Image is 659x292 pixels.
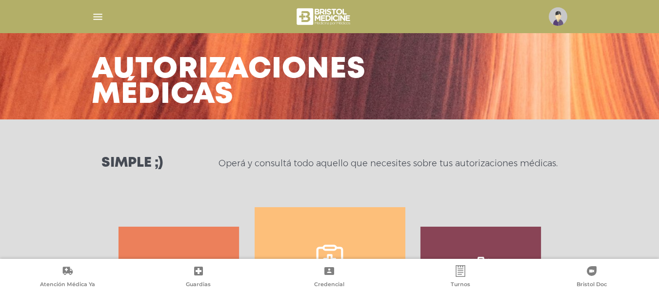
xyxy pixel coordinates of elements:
h3: Simple ;) [101,156,163,170]
span: Atención Médica Ya [40,281,95,290]
a: Turnos [395,265,526,290]
img: profile-placeholder.svg [549,7,567,26]
a: Credencial [264,265,395,290]
span: Turnos [451,281,470,290]
span: Bristol Doc [577,281,607,290]
img: bristol-medicine-blanco.png [295,5,353,28]
p: Operá y consultá todo aquello que necesites sobre tus autorizaciones médicas. [219,157,558,169]
a: Guardias [133,265,264,290]
h3: Autorizaciones médicas [92,57,366,108]
span: Guardias [186,281,211,290]
span: Credencial [314,281,344,290]
a: Bristol Doc [526,265,657,290]
img: Cober_menu-lines-white.svg [92,11,104,23]
a: Atención Médica Ya [2,265,133,290]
